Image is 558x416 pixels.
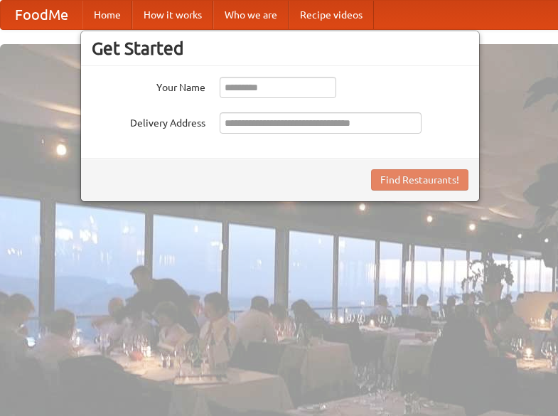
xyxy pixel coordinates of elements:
[1,1,82,29] a: FoodMe
[289,1,374,29] a: Recipe videos
[92,112,205,130] label: Delivery Address
[213,1,289,29] a: Who we are
[371,169,468,191] button: Find Restaurants!
[132,1,213,29] a: How it works
[92,77,205,95] label: Your Name
[92,38,468,59] h3: Get Started
[82,1,132,29] a: Home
